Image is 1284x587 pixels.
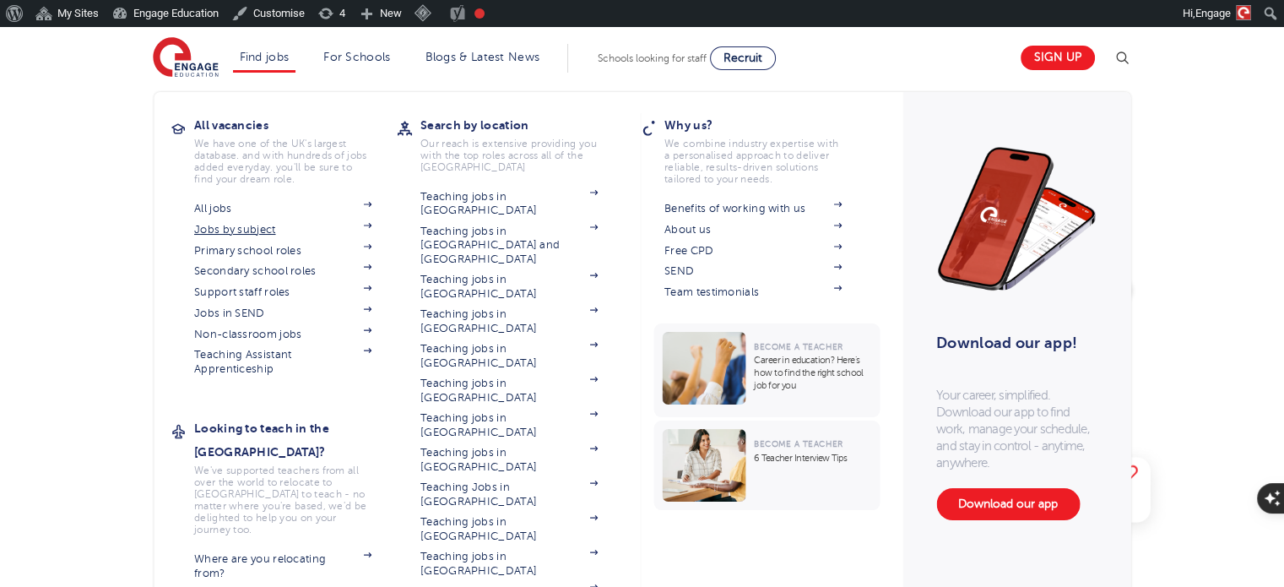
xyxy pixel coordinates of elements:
[653,323,884,417] a: Become a Teacher Career in education? Here’s how to find the right school job for you
[194,552,371,580] a: Where are you relocating from?
[194,113,397,137] h3: All vacancies
[664,113,867,185] a: Why us? We combine industry expertise with a personalised approach to deliver reliable, results-d...
[194,416,397,464] h3: Looking to teach in the [GEOGRAPHIC_DATA]?
[664,264,842,278] a: SEND
[754,439,842,448] span: Become a Teacher
[936,387,1097,471] p: Your career, simplified. Download our app to find work, manage your schedule, and stay in control...
[653,421,884,510] a: Become a Teacher 6 Teacher Interview Tips
[474,8,485,19] div: Needs improvement
[420,225,598,266] a: Teaching jobs in [GEOGRAPHIC_DATA] and [GEOGRAPHIC_DATA]
[936,488,1080,520] a: Download our app
[194,138,371,185] p: We have one of the UK's largest database. and with hundreds of jobs added everyday. you'll be sur...
[420,481,598,508] a: Teaching Jobs in [GEOGRAPHIC_DATA]
[194,285,371,299] a: Support staff roles
[420,446,598,474] a: Teaching jobs in [GEOGRAPHIC_DATA]
[723,52,762,64] span: Recruit
[420,273,598,301] a: Teaching jobs in [GEOGRAPHIC_DATA]
[420,138,598,173] p: Our reach is extensive providing you with the top roles across all of the [GEOGRAPHIC_DATA]
[240,51,290,63] a: Find jobs
[664,202,842,215] a: Benefits of working with us
[194,264,371,278] a: Secondary school roles
[194,113,397,185] a: All vacancies We have one of the UK's largest database. and with hundreds of jobs added everyday....
[754,354,871,392] p: Career in education? Here’s how to find the right school job for you
[664,285,842,299] a: Team testimonials
[710,46,776,70] a: Recruit
[598,52,707,64] span: Schools looking for staff
[664,244,842,258] a: Free CPD
[1195,7,1231,19] span: Engage
[194,223,371,236] a: Jobs by subject
[420,307,598,335] a: Teaching jobs in [GEOGRAPHIC_DATA]
[420,411,598,439] a: Teaching jobs in [GEOGRAPHIC_DATA]
[194,465,371,535] p: We've supported teachers from all over the world to relocate to [GEOGRAPHIC_DATA] to teach - no m...
[420,113,623,173] a: Search by location Our reach is extensive providing you with the top roles across all of the [GEO...
[194,244,371,258] a: Primary school roles
[153,37,219,79] img: Engage Education
[420,113,623,137] h3: Search by location
[420,342,598,370] a: Teaching jobs in [GEOGRAPHIC_DATA]
[194,416,397,535] a: Looking to teach in the [GEOGRAPHIC_DATA]? We've supported teachers from all over the world to re...
[754,452,871,465] p: 6 Teacher Interview Tips
[420,190,598,218] a: Teaching jobs in [GEOGRAPHIC_DATA]
[936,324,1089,361] h3: Download our app!
[664,113,867,137] h3: Why us?
[194,348,371,376] a: Teaching Assistant Apprenticeship
[425,51,540,63] a: Blogs & Latest News
[194,202,371,215] a: All jobs
[420,377,598,405] a: Teaching jobs in [GEOGRAPHIC_DATA]
[664,223,842,236] a: About us
[754,342,842,351] span: Become a Teacher
[664,138,842,185] p: We combine industry expertise with a personalised approach to deliver reliable, results-driven so...
[1021,46,1095,70] a: Sign up
[420,515,598,543] a: Teaching jobs in [GEOGRAPHIC_DATA]
[194,328,371,341] a: Non-classroom jobs
[194,307,371,320] a: Jobs in SEND
[420,550,598,578] a: Teaching jobs in [GEOGRAPHIC_DATA]
[323,51,390,63] a: For Schools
